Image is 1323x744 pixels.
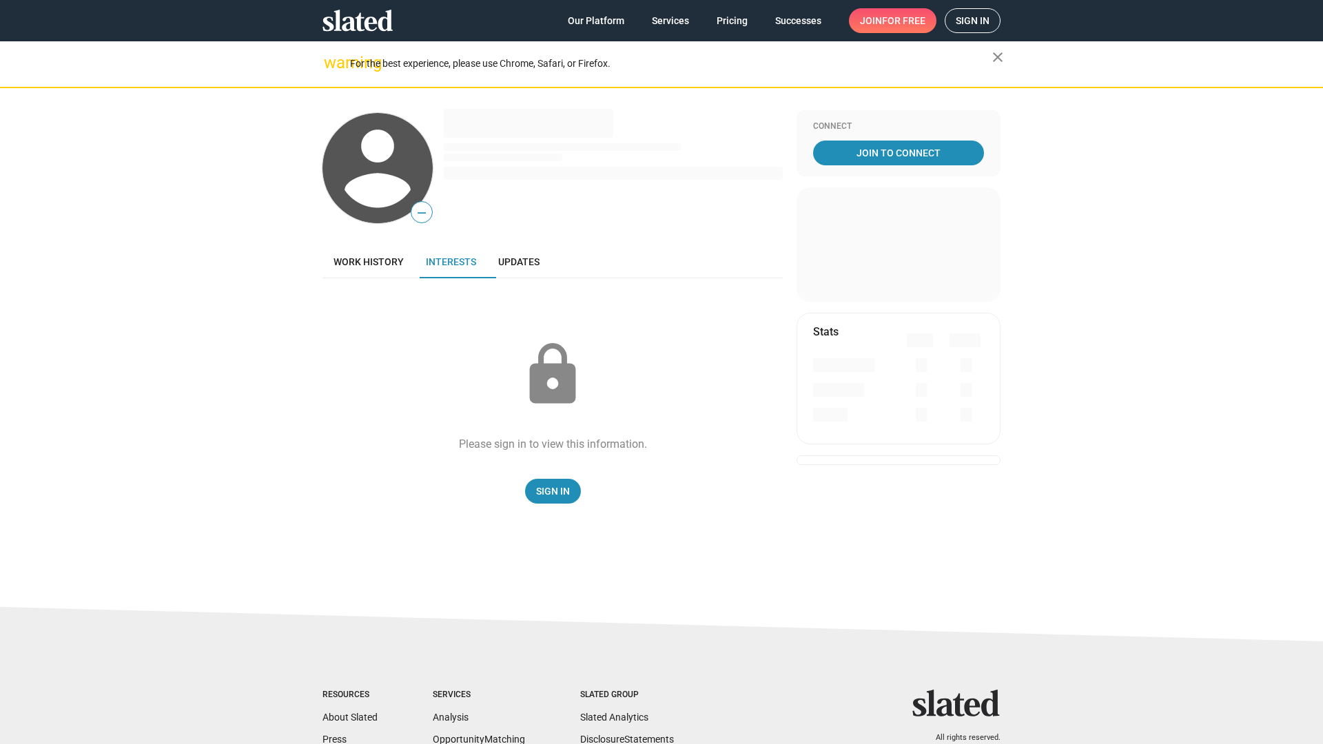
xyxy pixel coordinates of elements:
[580,712,648,723] a: Slated Analytics
[849,8,936,33] a: Joinfor free
[518,340,587,409] mat-icon: lock
[989,49,1006,65] mat-icon: close
[717,8,748,33] span: Pricing
[882,8,925,33] span: for free
[775,8,821,33] span: Successes
[706,8,759,33] a: Pricing
[322,245,415,278] a: Work history
[498,256,540,267] span: Updates
[487,245,551,278] a: Updates
[322,690,378,701] div: Resources
[641,8,700,33] a: Services
[350,54,992,73] div: For the best experience, please use Chrome, Safari, or Firefox.
[334,256,404,267] span: Work history
[956,9,989,32] span: Sign in
[764,8,832,33] a: Successes
[813,121,984,132] div: Connect
[816,141,981,165] span: Join To Connect
[568,8,624,33] span: Our Platform
[433,712,469,723] a: Analysis
[813,324,839,339] mat-card-title: Stats
[536,479,570,504] span: Sign In
[459,437,647,451] div: Please sign in to view this information.
[433,690,525,701] div: Services
[652,8,689,33] span: Services
[945,8,1001,33] a: Sign in
[415,245,487,278] a: Interests
[324,54,340,71] mat-icon: warning
[426,256,476,267] span: Interests
[525,479,581,504] a: Sign In
[580,690,674,701] div: Slated Group
[557,8,635,33] a: Our Platform
[813,141,984,165] a: Join To Connect
[411,204,432,222] span: —
[322,712,378,723] a: About Slated
[860,8,925,33] span: Join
